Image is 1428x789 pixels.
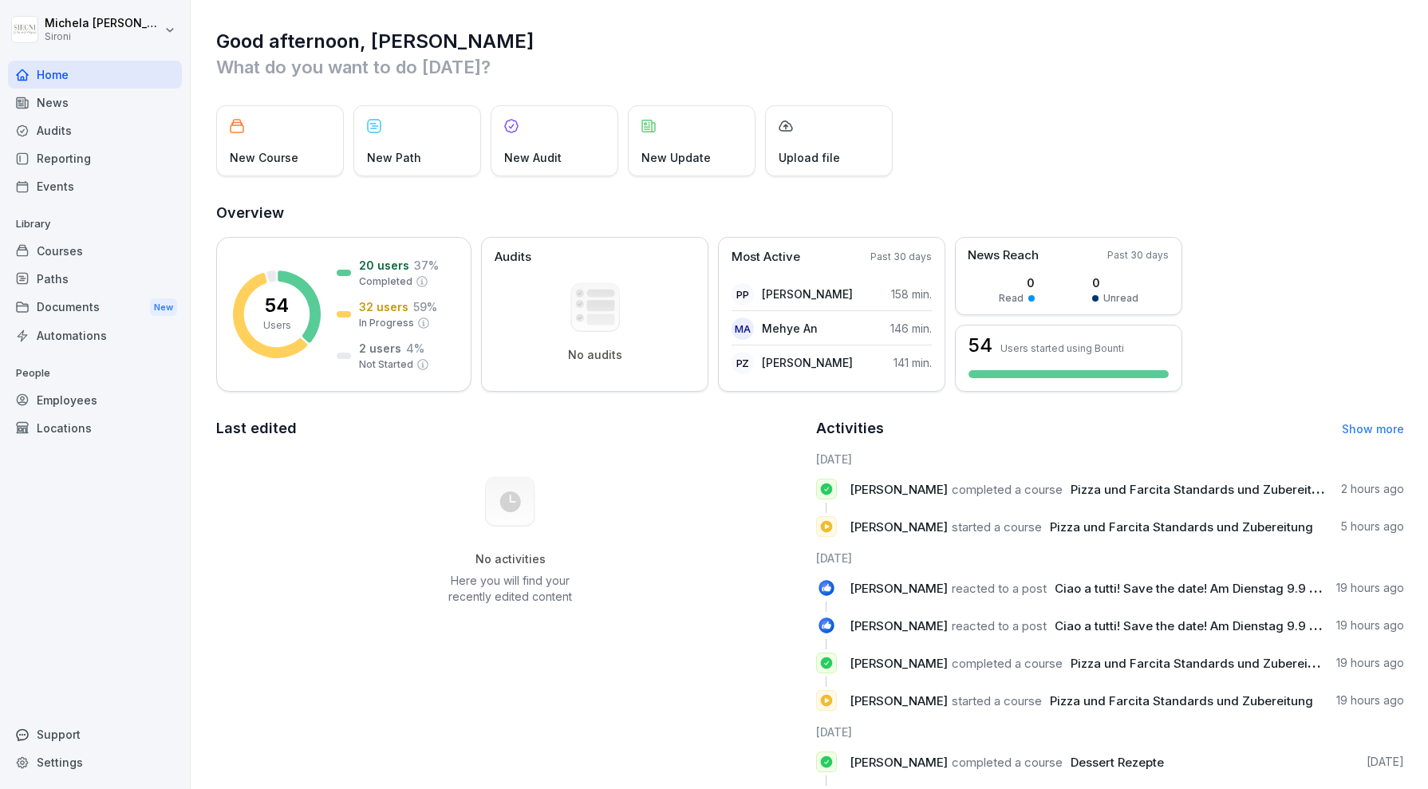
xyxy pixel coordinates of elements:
[216,54,1404,80] p: What do you want to do [DATE]?
[850,519,948,535] span: [PERSON_NAME]
[762,286,853,302] p: [PERSON_NAME]
[732,352,754,374] div: PZ
[816,417,884,440] h2: Activities
[504,149,562,166] p: New Audit
[230,149,298,166] p: New Course
[1071,656,1334,671] span: Pizza und Farcita Standards und Zubereitung
[8,386,182,414] a: Employees
[850,618,948,633] span: [PERSON_NAME]
[891,286,932,302] p: 158 min.
[406,340,424,357] p: 4 %
[850,693,948,708] span: [PERSON_NAME]
[732,283,754,306] div: PP
[150,298,177,317] div: New
[762,354,853,371] p: [PERSON_NAME]
[816,451,1405,467] h6: [DATE]
[999,274,1035,291] p: 0
[8,361,182,386] p: People
[952,482,1063,497] span: completed a course
[850,581,948,596] span: [PERSON_NAME]
[8,293,182,322] a: DocumentsNew
[359,340,401,357] p: 2 users
[495,248,531,266] p: Audits
[359,274,412,289] p: Completed
[430,573,591,605] p: Here you will find your recently edited content
[430,552,591,566] h5: No activities
[8,322,182,349] a: Automations
[870,250,932,264] p: Past 30 days
[779,149,840,166] p: Upload file
[1336,655,1404,671] p: 19 hours ago
[359,257,409,274] p: 20 users
[265,296,289,315] p: 54
[952,618,1047,633] span: reacted to a post
[216,29,1404,54] h1: Good afternoon, [PERSON_NAME]
[263,318,291,333] p: Users
[359,357,413,372] p: Not Started
[1103,291,1138,306] p: Unread
[568,348,622,362] p: No audits
[8,237,182,265] a: Courses
[8,211,182,237] p: Library
[1341,481,1404,497] p: 2 hours ago
[45,31,161,42] p: Sironi
[1092,274,1138,291] p: 0
[1071,482,1334,497] span: Pizza und Farcita Standards und Zubereitung
[850,482,948,497] span: [PERSON_NAME]
[850,656,948,671] span: [PERSON_NAME]
[8,61,182,89] a: Home
[216,417,805,440] h2: Last edited
[641,149,711,166] p: New Update
[1336,692,1404,708] p: 19 hours ago
[732,318,754,340] div: MA
[1336,617,1404,633] p: 19 hours ago
[952,519,1042,535] span: started a course
[413,298,437,315] p: 59 %
[1000,342,1124,354] p: Users started using Bounti
[1342,422,1404,436] a: Show more
[893,354,932,371] p: 141 min.
[8,414,182,442] a: Locations
[1336,580,1404,596] p: 19 hours ago
[359,316,414,330] p: In Progress
[1071,755,1164,770] span: Dessert Rezepte
[216,202,1404,224] h2: Overview
[762,320,818,337] p: Mehye An
[8,293,182,322] div: Documents
[8,89,182,116] div: News
[8,265,182,293] a: Paths
[1107,248,1169,262] p: Past 30 days
[732,248,800,266] p: Most Active
[8,116,182,144] a: Audits
[8,144,182,172] a: Reporting
[890,320,932,337] p: 146 min.
[816,550,1405,566] h6: [DATE]
[359,298,408,315] p: 32 users
[1341,519,1404,535] p: 5 hours ago
[8,172,182,200] a: Events
[1367,754,1404,770] p: [DATE]
[952,581,1047,596] span: reacted to a post
[952,693,1042,708] span: started a course
[414,257,439,274] p: 37 %
[968,247,1039,265] p: News Reach
[952,755,1063,770] span: completed a course
[367,149,421,166] p: New Path
[968,336,992,355] h3: 54
[8,748,182,776] a: Settings
[45,17,161,30] p: Michela [PERSON_NAME]
[850,755,948,770] span: [PERSON_NAME]
[1050,519,1313,535] span: Pizza und Farcita Standards und Zubereitung
[8,720,182,748] div: Support
[952,656,1063,671] span: completed a course
[816,724,1405,740] h6: [DATE]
